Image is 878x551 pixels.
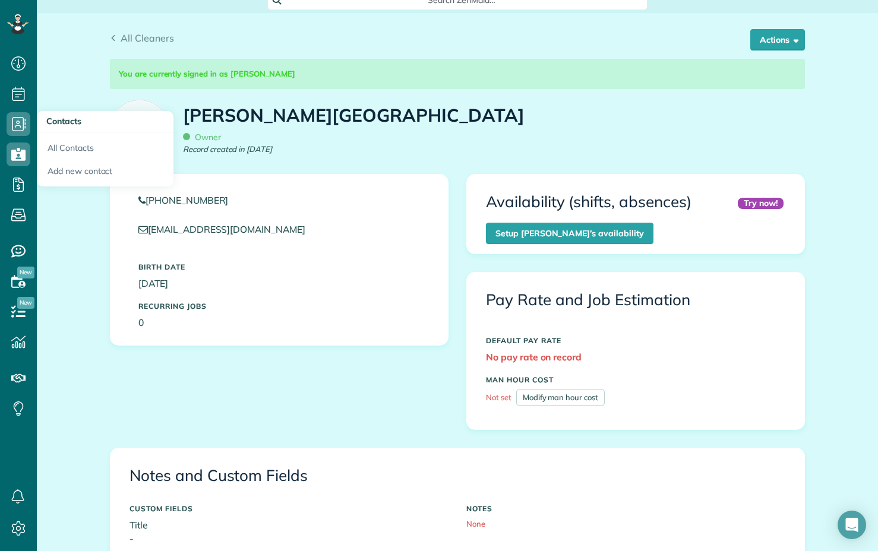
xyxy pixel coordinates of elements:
h3: Notes and Custom Fields [130,467,785,484]
h5: Recurring Jobs [138,302,420,310]
h5: DEFAULT PAY RATE [486,337,785,344]
h5: MAN HOUR COST [486,376,785,384]
span: New [17,297,34,309]
button: Actions [750,29,805,50]
span: None [466,519,485,528]
span: Owner [183,132,221,142]
img: employee_icon-c2f8239691d896a72cdd9dc41cfb7b06f9d69bdd837a2ad469be8ff06ab05b5f.png [110,100,169,159]
a: Setup [PERSON_NAME]’s availability [486,223,653,244]
span: All Cleaners [121,32,174,44]
h3: Availability (shifts, absences) [486,194,691,211]
span: Contacts [46,116,81,126]
h5: Birth Date [138,263,420,271]
a: All Cleaners [110,31,174,45]
span: New [17,267,34,278]
h1: [PERSON_NAME][GEOGRAPHIC_DATA] [183,106,525,125]
div: Open Intercom Messenger [838,511,866,539]
h5: CUSTOM FIELDS [130,505,449,512]
a: Modify man hour cost [516,389,605,406]
a: [PHONE_NUMBER] [138,194,420,207]
p: 0 [138,316,420,330]
em: Record created in [DATE] [183,144,272,155]
p: [DATE] [138,277,420,290]
div: Try now! [738,198,784,209]
a: Add new contact [37,160,173,187]
h3: Pay Rate and Job Estimation [486,292,785,309]
a: [EMAIL_ADDRESS][DOMAIN_NAME] [138,223,317,235]
p: Title - [130,518,449,546]
span: Not set [486,392,511,402]
a: All Contacts [37,132,173,160]
h5: NOTES [466,505,785,512]
div: You are currently signed in as [PERSON_NAME] [110,59,805,89]
strong: No pay rate on record [486,351,582,363]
